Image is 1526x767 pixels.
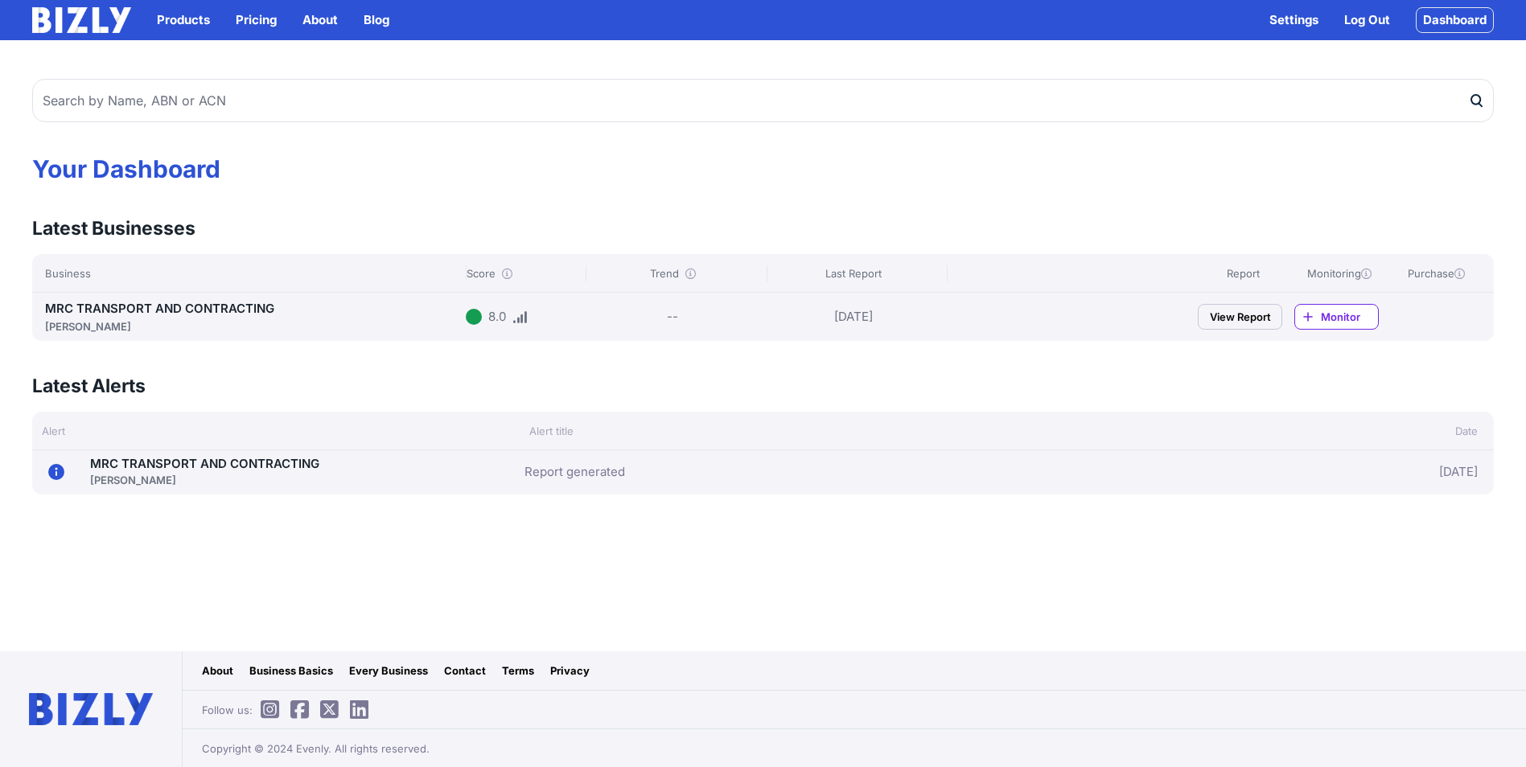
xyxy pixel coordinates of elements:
a: MRC TRANSPORT AND CONTRACTING[PERSON_NAME] [90,456,319,488]
div: -- [667,307,678,326]
div: Alert title [520,423,1251,439]
a: Log Out [1344,10,1390,30]
span: Copyright © 2024 Evenly. All rights reserved. [202,740,430,757]
div: Alert [32,423,520,439]
a: Settings [1269,10,1318,30]
h1: Your Dashboard [32,154,1494,183]
a: Report generated [524,462,625,482]
div: [PERSON_NAME] [90,472,319,488]
a: Every Business [349,662,428,679]
input: Search by Name, ABN or ACN [32,79,1494,122]
a: Monitor [1294,304,1379,330]
a: About [202,662,233,679]
a: About [302,10,338,30]
a: Blog [364,10,389,30]
span: Monitor [1321,309,1378,325]
div: Business [45,265,459,281]
div: [DATE] [767,299,940,334]
a: Pricing [236,10,277,30]
div: [PERSON_NAME] [45,318,459,334]
a: MRC TRANSPORT AND CONTRACTING[PERSON_NAME] [45,301,459,334]
div: [DATE] [1240,457,1478,488]
div: Report [1198,265,1288,281]
div: 8.0 [488,307,506,326]
a: Business Basics [249,662,333,679]
span: Follow us: [202,702,376,718]
a: View Report [1198,304,1282,330]
div: Score [466,265,579,281]
div: Date [1250,423,1494,439]
div: Last Report [767,265,940,281]
a: Privacy [550,662,590,679]
div: Purchase [1391,265,1481,281]
a: Dashboard [1416,7,1494,33]
div: Trend [586,265,759,281]
a: Terms [502,662,534,679]
h3: Latest Businesses [32,215,195,241]
a: Contact [444,662,486,679]
div: Monitoring [1294,265,1384,281]
button: Products [157,10,210,30]
h3: Latest Alerts [32,373,146,399]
